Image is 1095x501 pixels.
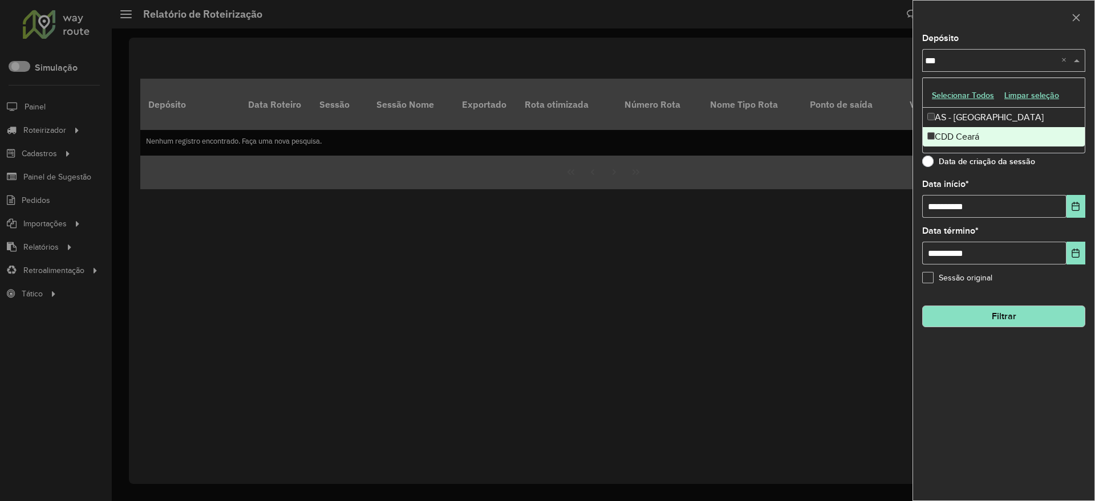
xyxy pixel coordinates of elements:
button: Limpar seleção [999,87,1064,104]
button: Selecionar Todos [927,87,999,104]
span: Clear all [1061,54,1071,67]
div: CDD Ceará [923,127,1085,146]
button: Filtrar [922,306,1085,327]
ng-dropdown-panel: Options list [922,78,1085,153]
label: Sessão original [922,272,992,284]
label: Data término [922,224,979,238]
button: Choose Date [1066,242,1085,264]
label: Depósito [922,31,959,45]
label: Data de criação da sessão [922,156,1035,167]
div: AS - [GEOGRAPHIC_DATA] [923,108,1085,127]
button: Choose Date [1066,195,1085,218]
label: Data início [922,177,969,191]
